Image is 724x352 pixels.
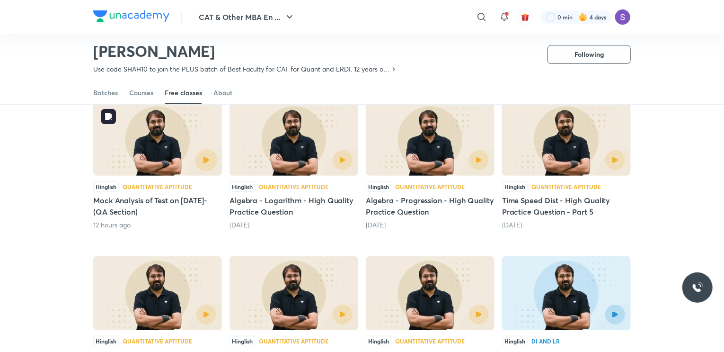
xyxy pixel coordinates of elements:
[366,336,391,346] div: Hinglish
[123,338,192,344] div: Quantitative Aptitude
[692,282,703,293] img: ttu
[395,338,465,344] div: Quantitative Aptitude
[230,181,255,192] div: Hinglish
[93,181,119,192] div: Hinglish
[615,9,631,25] img: Sapara Premji
[502,336,528,346] div: Hinglish
[578,12,588,22] img: streak
[259,338,328,344] div: Quantitative Aptitude
[230,102,358,230] div: Algebra - Logarithm - High Quality Practice Question
[395,184,465,190] div: Quantitative Aptitude
[165,81,202,104] a: Free classes
[230,195,358,217] h5: Algebra - Logarithm - High Quality Practice Question
[93,64,390,74] p: Use code SHAH10 to join the PLUS batch of Best Faculty for CAT for Quant and LRDI. 12 years of Te...
[518,9,533,25] button: avatar
[93,336,119,346] div: Hinglish
[213,88,232,98] div: About
[165,88,202,98] div: Free classes
[93,42,397,61] h2: [PERSON_NAME]
[129,81,153,104] a: Courses
[366,181,391,192] div: Hinglish
[93,10,169,22] img: Company Logo
[230,220,358,230] div: 1 day ago
[366,195,494,217] h5: Algebra - Progression - High Quality Practice Question
[93,220,222,230] div: 12 hours ago
[213,81,232,104] a: About
[123,184,192,190] div: Quantitative Aptitude
[259,184,328,190] div: Quantitative Aptitude
[193,8,301,27] button: CAT & Other MBA En ...
[547,45,631,64] button: Following
[93,88,118,98] div: Batches
[366,220,494,230] div: 3 days ago
[93,195,222,217] h5: Mock Analysis of Test on [DATE]- (QA Section)
[93,102,222,230] div: Mock Analysis of Test on 31.08.2025- (QA Section)
[502,195,631,217] h5: Time Speed Dist - High Quality Practice Question - Part 5
[366,102,494,230] div: Algebra - Progression - High Quality Practice Question
[129,88,153,98] div: Courses
[230,336,255,346] div: Hinglish
[521,13,530,21] img: avatar
[574,50,604,59] span: Following
[502,220,631,230] div: 1 month ago
[502,102,631,230] div: Time Speed Dist - High Quality Practice Question - Part 5
[531,184,601,190] div: Quantitative Aptitude
[93,10,169,24] a: Company Logo
[531,338,560,344] div: DI and LR
[502,181,528,192] div: Hinglish
[93,81,118,104] a: Batches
